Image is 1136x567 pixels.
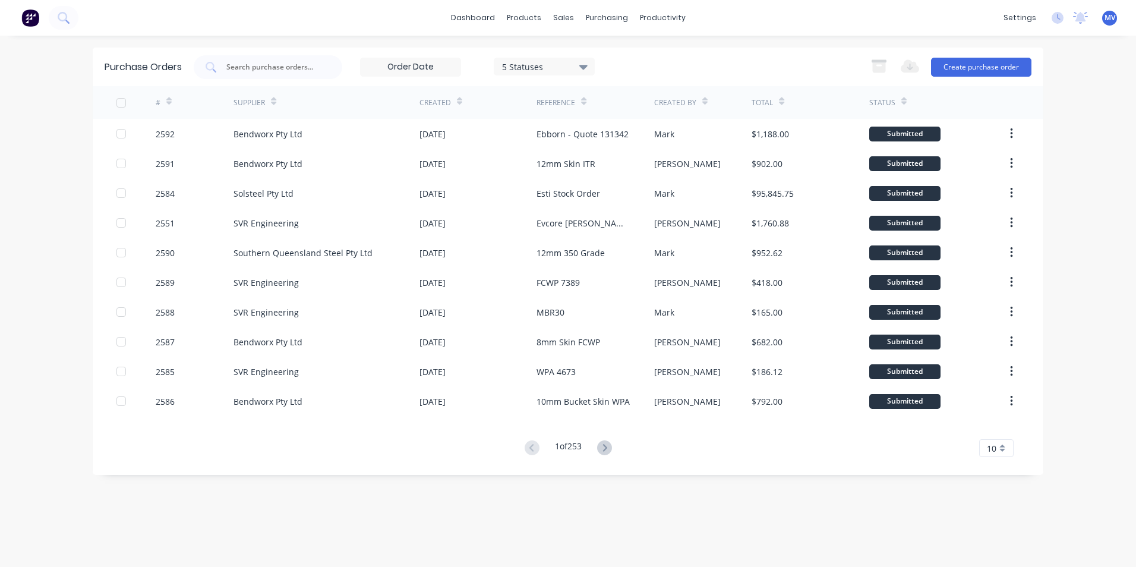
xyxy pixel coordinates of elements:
[156,187,175,200] div: 2584
[419,128,446,140] div: [DATE]
[634,9,692,27] div: productivity
[156,217,175,229] div: 2551
[654,157,721,170] div: [PERSON_NAME]
[233,336,302,348] div: Bendworx Pty Ltd
[537,395,630,408] div: 10mm Bucket Skin WPA
[233,276,299,289] div: SVR Engineering
[225,61,324,73] input: Search purchase orders...
[547,9,580,27] div: sales
[752,128,789,140] div: $1,188.00
[654,306,674,319] div: Mark
[752,247,782,259] div: $952.62
[419,336,446,348] div: [DATE]
[654,217,721,229] div: [PERSON_NAME]
[752,157,782,170] div: $902.00
[654,97,696,108] div: Created By
[537,276,580,289] div: FCWP 7389
[869,335,941,349] div: Submitted
[987,442,996,455] span: 10
[752,395,782,408] div: $792.00
[869,127,941,141] div: Submitted
[752,276,782,289] div: $418.00
[869,97,895,108] div: Status
[752,366,782,378] div: $186.12
[537,306,564,319] div: MBR30
[537,247,605,259] div: 12mm 350 Grade
[156,157,175,170] div: 2591
[752,187,794,200] div: $95,845.75
[233,395,302,408] div: Bendworx Pty Ltd
[156,306,175,319] div: 2588
[537,157,595,170] div: 12mm Skin ITR
[537,187,600,200] div: Esti Stock Order
[654,128,674,140] div: Mark
[105,60,182,74] div: Purchase Orders
[537,217,630,229] div: Evcore [PERSON_NAME]
[998,9,1042,27] div: settings
[233,366,299,378] div: SVR Engineering
[156,366,175,378] div: 2585
[752,306,782,319] div: $165.00
[361,58,460,76] input: Order Date
[419,217,446,229] div: [DATE]
[233,217,299,229] div: SVR Engineering
[419,247,446,259] div: [DATE]
[869,275,941,290] div: Submitted
[1105,12,1115,23] span: MV
[233,187,294,200] div: Solsteel Pty Ltd
[156,97,160,108] div: #
[580,9,634,27] div: purchasing
[537,366,576,378] div: WPA 4673
[654,395,721,408] div: [PERSON_NAME]
[654,366,721,378] div: [PERSON_NAME]
[233,97,265,108] div: Supplier
[156,276,175,289] div: 2589
[537,336,600,348] div: 8mm Skin FCWP
[555,440,582,457] div: 1 of 253
[233,247,373,259] div: Southern Queensland Steel Pty Ltd
[931,58,1031,77] button: Create purchase order
[654,336,721,348] div: [PERSON_NAME]
[537,128,629,140] div: Ebborn - Quote 131342
[445,9,501,27] a: dashboard
[869,216,941,231] div: Submitted
[869,364,941,379] div: Submitted
[419,187,446,200] div: [DATE]
[156,247,175,259] div: 2590
[419,276,446,289] div: [DATE]
[419,395,446,408] div: [DATE]
[752,217,789,229] div: $1,760.88
[233,306,299,319] div: SVR Engineering
[156,128,175,140] div: 2592
[752,97,773,108] div: Total
[501,9,547,27] div: products
[869,186,941,201] div: Submitted
[654,247,674,259] div: Mark
[419,157,446,170] div: [DATE]
[156,336,175,348] div: 2587
[752,336,782,348] div: $682.00
[869,156,941,171] div: Submitted
[869,245,941,260] div: Submitted
[537,97,575,108] div: Reference
[654,187,674,200] div: Mark
[654,276,721,289] div: [PERSON_NAME]
[21,9,39,27] img: Factory
[156,395,175,408] div: 2586
[869,305,941,320] div: Submitted
[419,366,446,378] div: [DATE]
[419,97,451,108] div: Created
[419,306,446,319] div: [DATE]
[502,60,587,73] div: 5 Statuses
[233,157,302,170] div: Bendworx Pty Ltd
[233,128,302,140] div: Bendworx Pty Ltd
[869,394,941,409] div: Submitted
